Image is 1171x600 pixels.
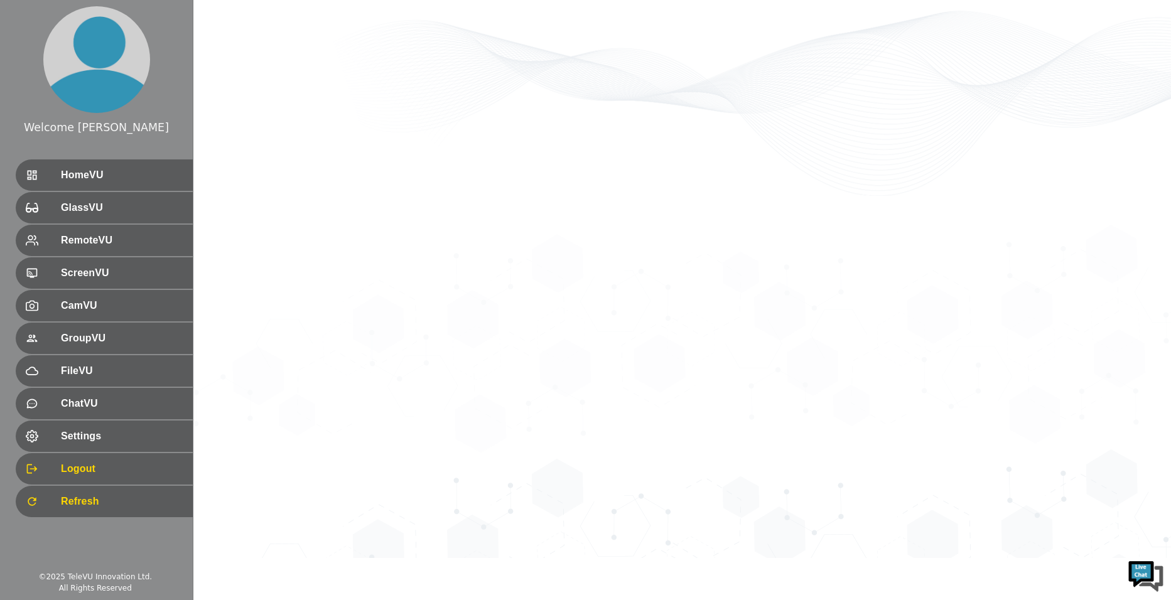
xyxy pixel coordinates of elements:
span: ScreenVU [61,265,183,281]
div: FileVU [16,355,193,387]
span: CamVU [61,298,183,313]
span: Logout [61,461,183,476]
span: GlassVU [61,200,183,215]
div: ScreenVU [16,257,193,289]
img: Chat Widget [1127,556,1165,594]
span: Settings [61,429,183,444]
div: CamVU [16,290,193,321]
div: Logout [16,453,193,485]
div: GlassVU [16,192,193,223]
div: © 2025 TeleVU Innovation Ltd. [38,571,152,582]
div: Welcome [PERSON_NAME] [24,119,169,136]
div: Settings [16,421,193,452]
img: profile.png [43,6,150,113]
div: GroupVU [16,323,193,354]
span: HomeVU [61,168,183,183]
div: Refresh [16,486,193,517]
span: Refresh [61,494,183,509]
span: FileVU [61,363,183,378]
div: All Rights Reserved [59,582,132,594]
div: RemoteVU [16,225,193,256]
div: HomeVU [16,159,193,191]
span: RemoteVU [61,233,183,248]
div: ChatVU [16,388,193,419]
span: GroupVU [61,331,183,346]
span: ChatVU [61,396,183,411]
